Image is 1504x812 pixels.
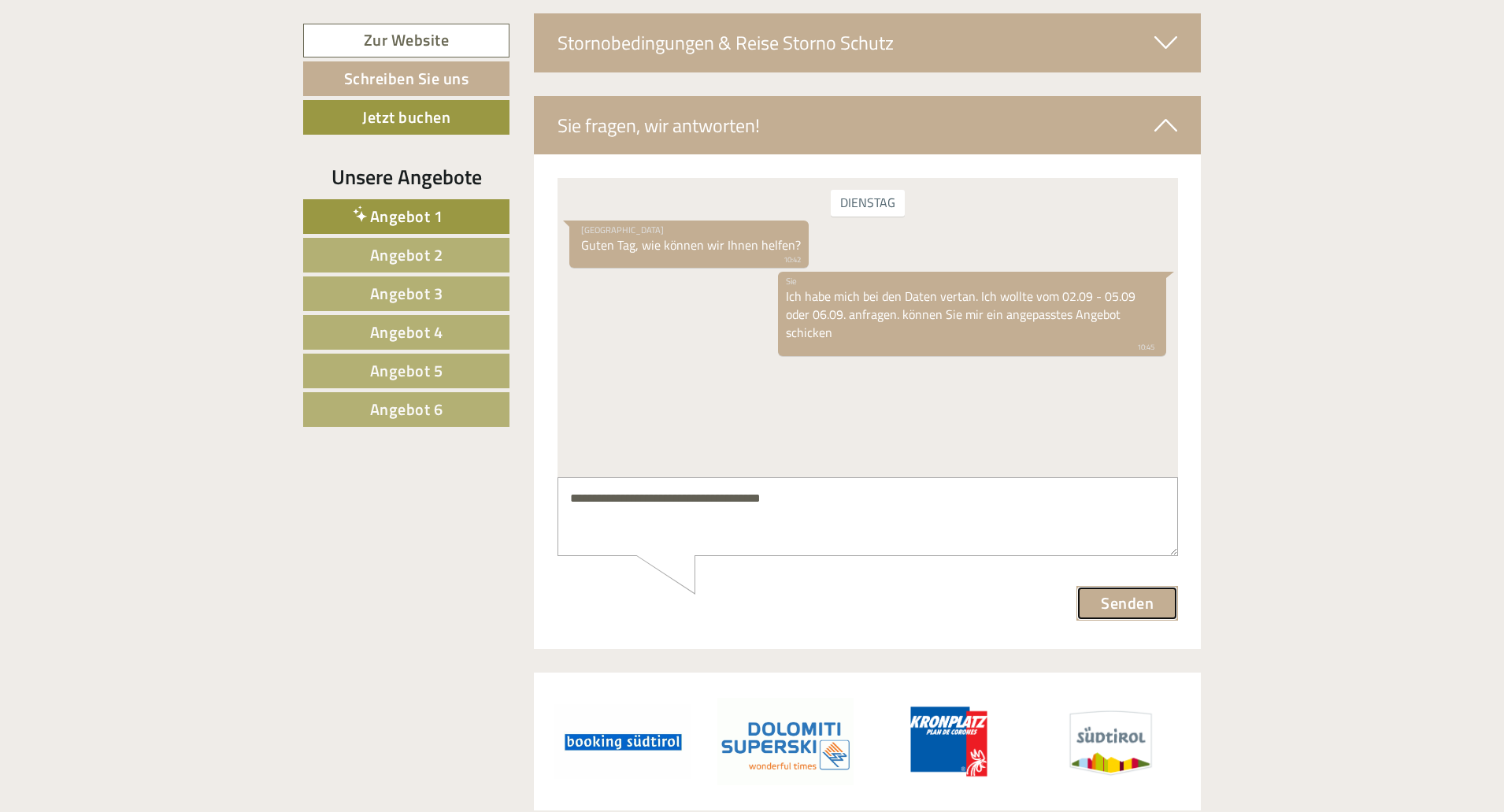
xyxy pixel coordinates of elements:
div: Guten Tag, wie können wir Ihnen helfen? [12,43,251,91]
div: Unsere Angebote [303,162,509,191]
div: Ich habe mich bei den Daten vertan. Ich wollte vom 02.09 - 05.09 oder 06.09. anfragen. können Sie... [220,94,609,177]
div: Dienstag [273,12,347,39]
a: Zur Website [303,24,509,57]
div: Stornobedingungen & Reise Storno Schutz [534,13,1202,72]
button: Senden [519,408,620,443]
div: Sie fragen, wir antworten! [534,96,1202,154]
span: Angebot 5 [370,358,443,383]
a: Schreiben Sie uns [303,61,509,96]
span: Angebot 2 [370,243,443,267]
span: Angebot 3 [370,281,443,306]
span: Angebot 1 [370,204,443,228]
div: [GEOGRAPHIC_DATA] [24,46,243,58]
div: Sie [228,97,597,109]
small: 10:45 [228,164,597,175]
span: Angebot 4 [370,320,443,344]
small: 10:42 [24,76,243,87]
a: Jetzt buchen [303,100,509,135]
span: Angebot 6 [370,397,443,421]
